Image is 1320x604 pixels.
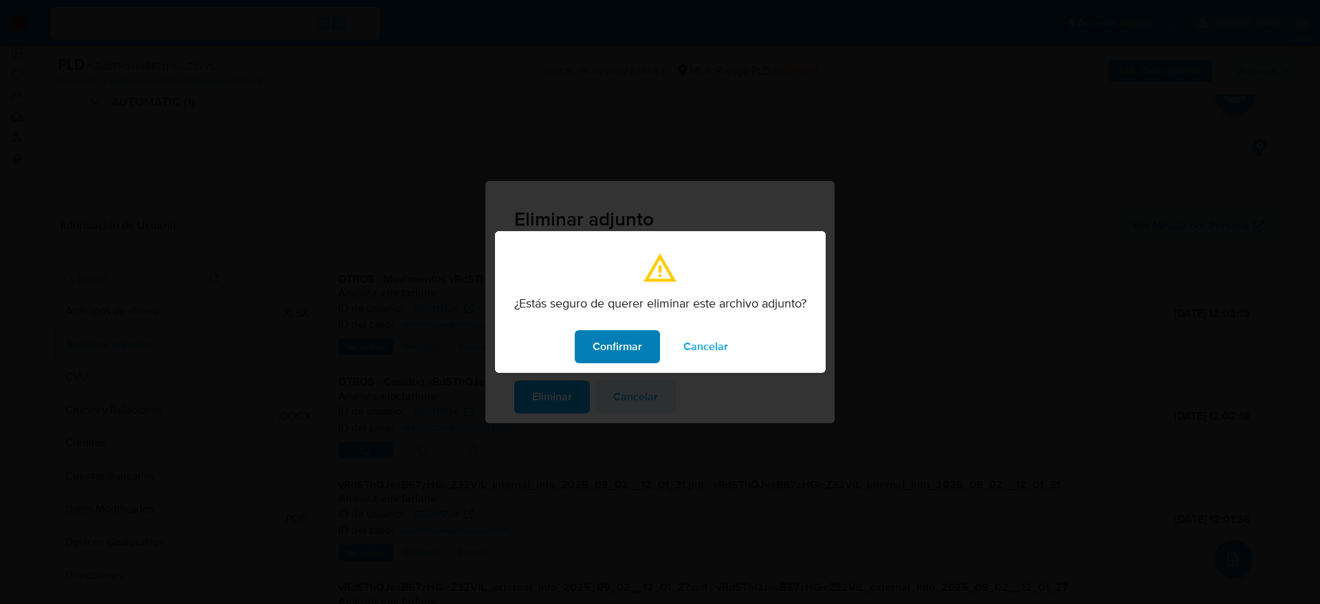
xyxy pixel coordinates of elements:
p: ¿Estás seguro de querer eliminar este archivo adjunto? [514,296,806,311]
button: modal_confirmation.confirm [575,330,660,363]
button: modal_confirmation.cancel [665,330,746,363]
div: modal_confirmation.title [495,231,826,373]
span: Confirmar [593,332,642,362]
span: Cancelar [683,332,728,362]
